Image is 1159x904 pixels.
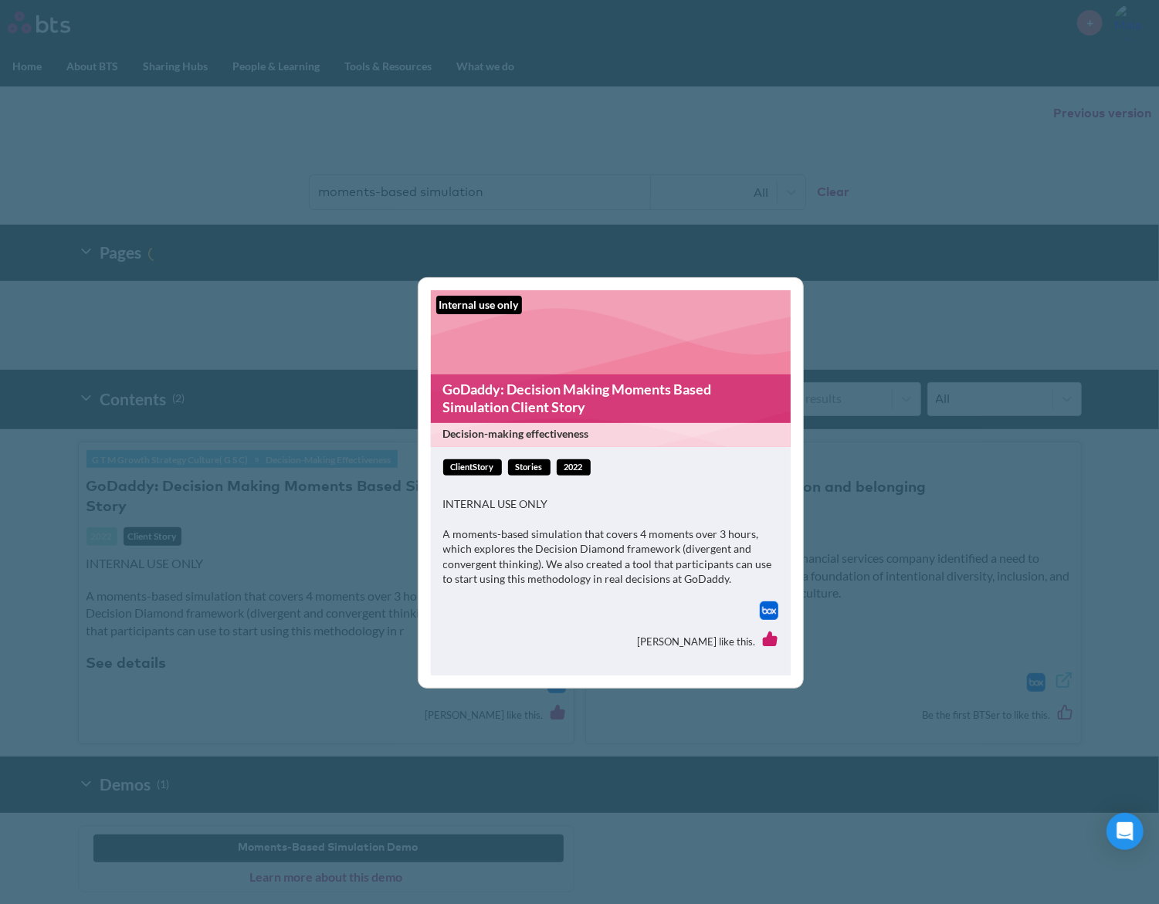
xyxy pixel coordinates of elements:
[760,601,778,620] a: Download file from Box
[443,496,778,512] p: INTERNAL USE ONLY
[443,426,775,442] span: Decision-making effectiveness
[760,601,778,620] img: Box logo
[508,459,551,476] a: Stories
[436,296,522,314] div: Internal use only
[443,620,778,663] div: [PERSON_NAME] like this.
[431,374,791,423] a: GoDaddy: Decision Making Moments Based Simulation Client Story
[1106,813,1144,850] div: Open Intercom Messenger
[557,459,591,476] span: 2022
[443,459,502,476] span: clientStory
[443,526,778,587] p: A moments-based simulation that covers 4 moments over 3 hours, which explores the Decision Diamon...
